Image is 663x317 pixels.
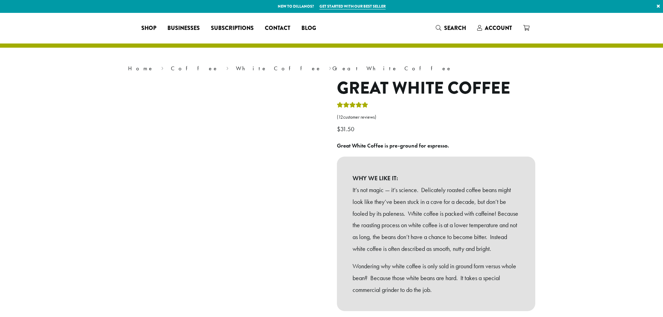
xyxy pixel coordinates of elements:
[301,24,316,33] span: Blog
[337,78,535,98] h1: Great White Coffee
[353,172,520,184] b: WHY WE LIKE IT:
[485,24,512,32] span: Account
[337,142,449,149] b: Great White Coffee is pre-ground for espresso.
[337,125,356,133] bdi: 31.50
[353,184,520,255] p: It’s not magic — it’s science. Delicately roasted coffee beans might look like they’ve been stuck...
[430,22,472,34] a: Search
[353,260,520,295] p: Wondering why white coffee is only sold in ground form versus whole bean? Because those white bea...
[337,114,535,121] a: (12customer reviews)
[319,3,386,9] a: Get started with our best seller
[329,62,331,73] span: ›
[444,24,466,32] span: Search
[338,114,343,120] span: 12
[136,23,162,34] a: Shop
[128,65,154,72] a: Home
[141,24,156,33] span: Shop
[337,125,340,133] span: $
[236,65,322,72] a: White Coffee
[161,62,164,73] span: ›
[226,62,229,73] span: ›
[211,24,254,33] span: Subscriptions
[337,101,368,111] div: Rated 5.00 out of 5
[171,65,219,72] a: Coffee
[265,24,290,33] span: Contact
[128,64,535,73] nav: Breadcrumb
[167,24,200,33] span: Businesses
